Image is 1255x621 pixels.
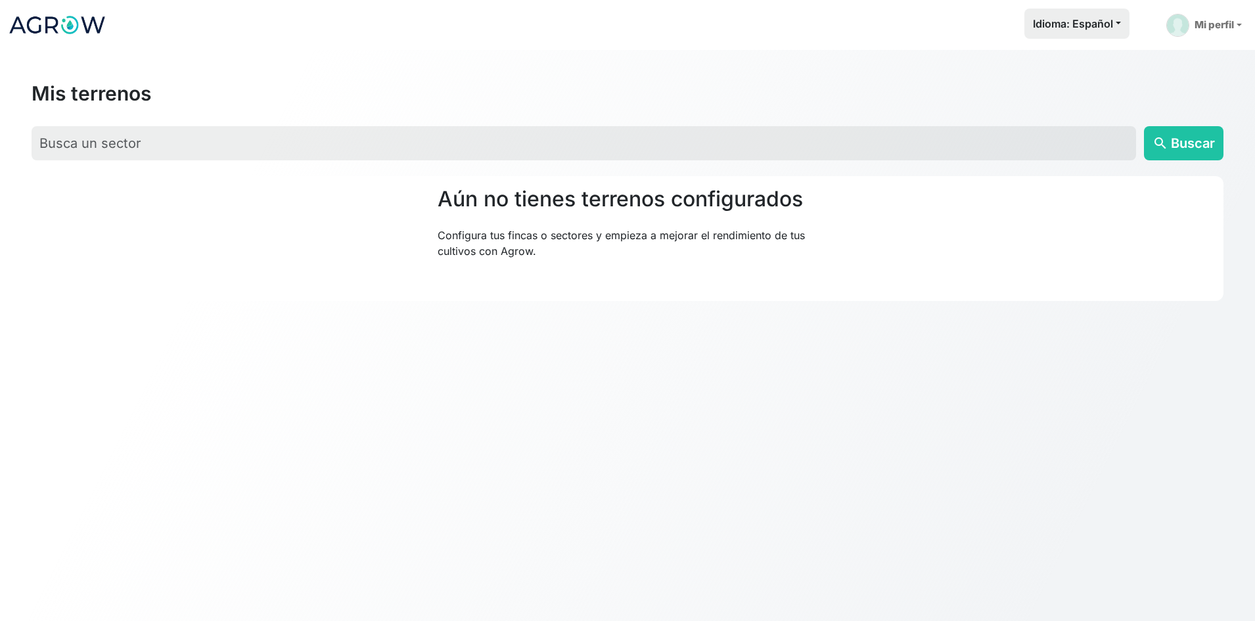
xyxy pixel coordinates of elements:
img: User [1166,14,1189,37]
h2: Mis terrenos [32,81,151,105]
input: Busca un sector [32,126,1136,160]
button: searchBuscar [1144,126,1223,160]
span: search [1152,135,1168,151]
img: Agrow Analytics [8,9,106,41]
p: Configura tus fincas o sectores y empieza a mejorar el rendimiento de tus cultivos con Agrow. [438,227,817,259]
button: Idioma: Español [1024,9,1129,39]
h2: Aún no tienes terrenos configurados [438,187,817,212]
span: Buscar [1171,133,1215,153]
a: Mi perfil [1161,9,1247,42]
